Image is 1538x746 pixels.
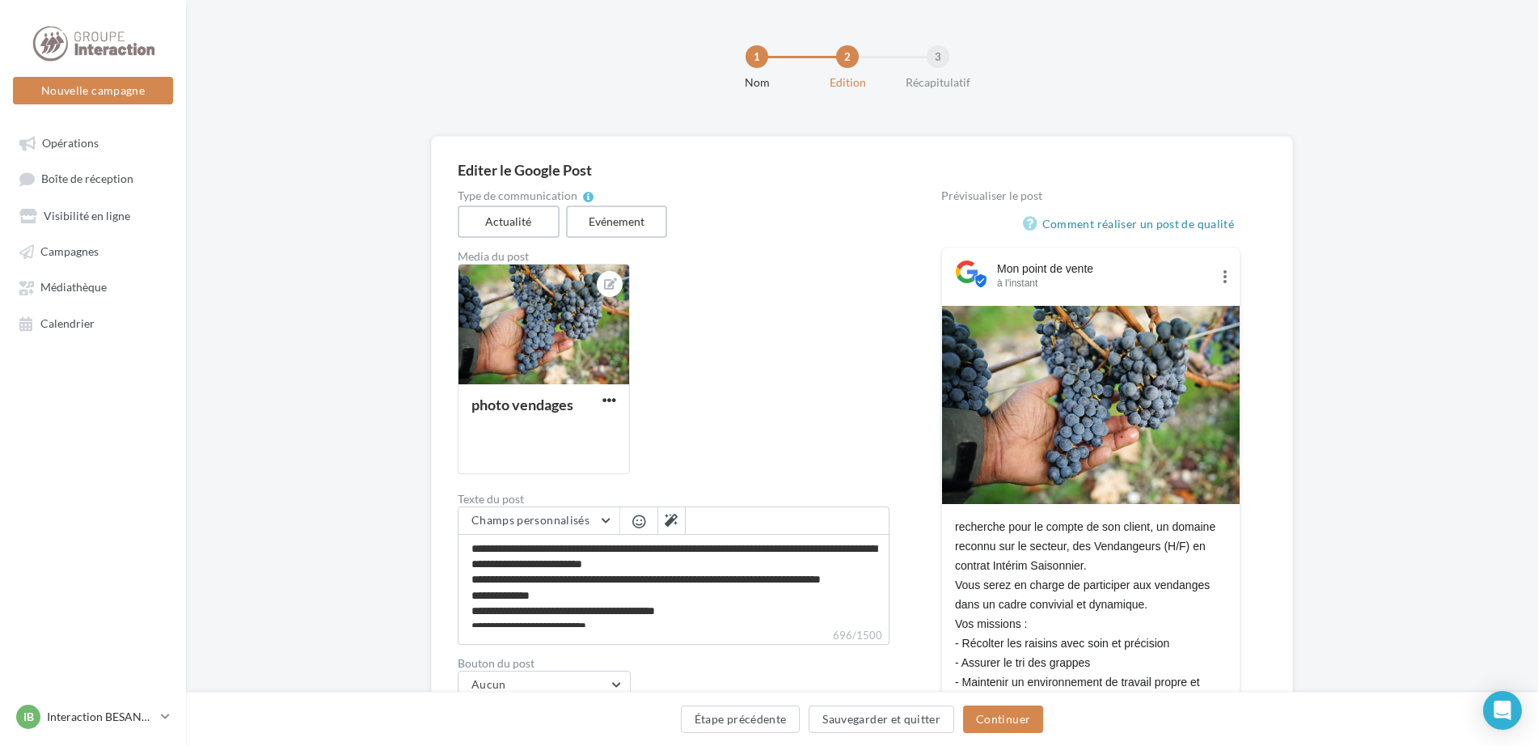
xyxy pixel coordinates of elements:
p: Interaction BESANCON [47,709,154,725]
div: Media du post [458,251,889,262]
a: Médiathèque [10,272,176,301]
div: à l'instant [997,277,1211,290]
span: Champs personnalisés [471,513,589,527]
button: Continuer [963,706,1043,733]
span: Campagnes [40,244,99,258]
span: Aucun [471,677,506,691]
span: Opérations [42,136,99,150]
div: Edition [796,74,899,91]
div: Editer le Google Post [458,163,1266,177]
span: Visibilité en ligne [44,209,130,223]
div: 2 [836,45,859,68]
div: 1 [746,45,768,68]
label: Actualité [458,206,560,238]
a: Opérations [10,128,176,157]
label: Bouton du post [458,658,889,669]
div: photo vendages [471,396,573,413]
label: Texte du post [458,494,889,505]
span: Médiathèque [40,281,107,295]
button: Nouvelle campagne [13,77,173,104]
label: Evénement [566,206,668,238]
button: Aucun [458,671,631,698]
img: photo vendages [942,306,1240,504]
span: Boîte de réception [41,172,133,186]
button: Champs personnalisés [458,507,619,535]
a: Comment réaliser un post de qualité [1023,214,1240,234]
div: 3 [927,45,949,68]
a: Boîte de réception [10,163,176,193]
a: Visibilité en ligne [10,201,176,230]
div: Nom [705,74,809,91]
div: Mon point de vente [997,261,1211,277]
div: Open Intercom Messenger [1483,691,1522,730]
div: Récapitulatif [886,74,990,91]
a: Campagnes [10,236,176,265]
button: Étape précédente [681,706,801,733]
button: Sauvegarder et quitter [809,706,954,733]
span: Type de communication [458,190,577,201]
a: Calendrier [10,308,176,337]
div: Prévisualiser le post [941,190,1240,201]
label: 696/1500 [458,627,889,645]
a: IB Interaction BESANCON [13,701,173,732]
span: Calendrier [40,316,95,330]
span: IB [23,709,34,725]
